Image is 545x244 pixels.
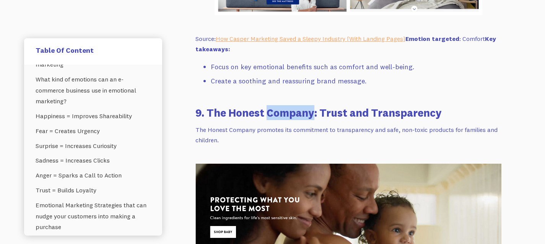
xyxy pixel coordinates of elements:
[36,46,151,55] h5: Table Of Content
[36,138,151,153] a: Surprise = Increases Curiosity
[195,105,501,120] h3: 9. The Honest Company: Trust and Transparency
[216,35,405,42] a: How Casper Marketing Saved a Sleepy Industry [With Landing Pages]
[36,109,151,124] a: Happiness = Improves Shareability
[36,183,151,198] a: Trust = Builds Loyalty
[405,35,459,42] strong: Emotion targeted
[36,168,151,183] a: Anger = Sparks a Call to Action
[36,198,151,234] a: Emotional Marketing Strategies that can nudge your customers into making a purchase
[195,125,501,145] p: The Honest Company promotes its commitment to transparency and safe, non-toxic products for famil...
[36,72,151,109] a: What kind of emotions can an e-commerce business use in emotional marketing?
[211,62,501,73] li: Focus on key emotional benefits such as comfort and well-being.
[211,76,501,87] li: Create a soothing and reassuring brand message.
[195,34,501,54] p: Source: : Comfort
[36,124,151,138] a: Fear = Creates Urgency
[36,153,151,168] a: Sadness = Increases Clicks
